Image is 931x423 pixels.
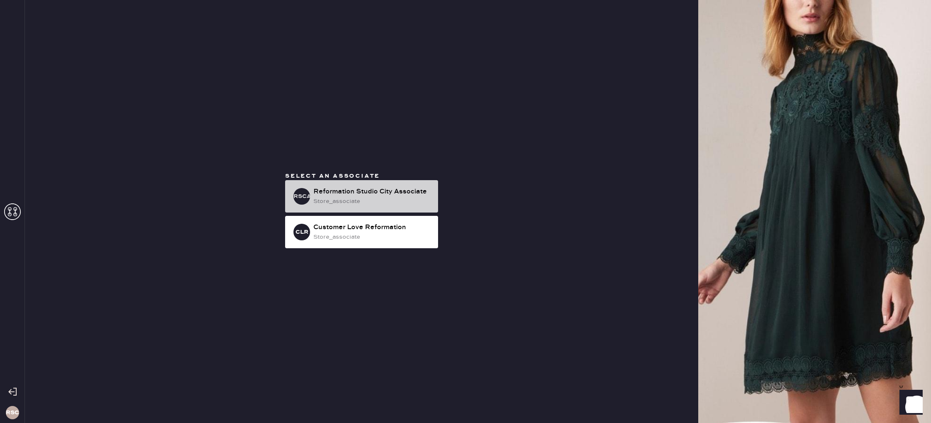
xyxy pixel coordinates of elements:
div: Reformation Studio City Associate [313,187,431,197]
h3: RSCA [293,193,310,199]
h3: CLR [296,229,308,235]
div: store_associate [313,197,431,206]
iframe: Front Chat [892,386,927,421]
h3: RSC [6,410,19,416]
div: store_associate [313,232,431,242]
span: Select an associate [285,172,380,180]
div: Customer Love Reformation [313,223,431,232]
